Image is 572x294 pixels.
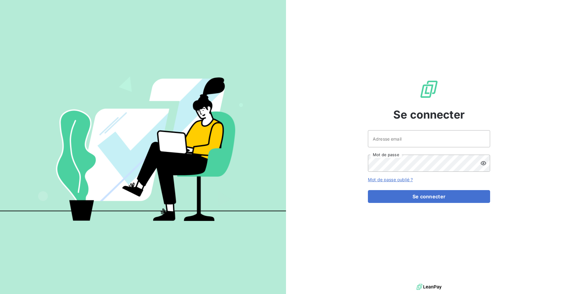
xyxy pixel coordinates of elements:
[393,106,465,123] span: Se connecter
[368,130,490,147] input: placeholder
[368,177,413,182] a: Mot de passe oublié ?
[368,190,490,203] button: Se connecter
[416,282,442,292] img: logo
[419,79,439,99] img: Logo LeanPay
